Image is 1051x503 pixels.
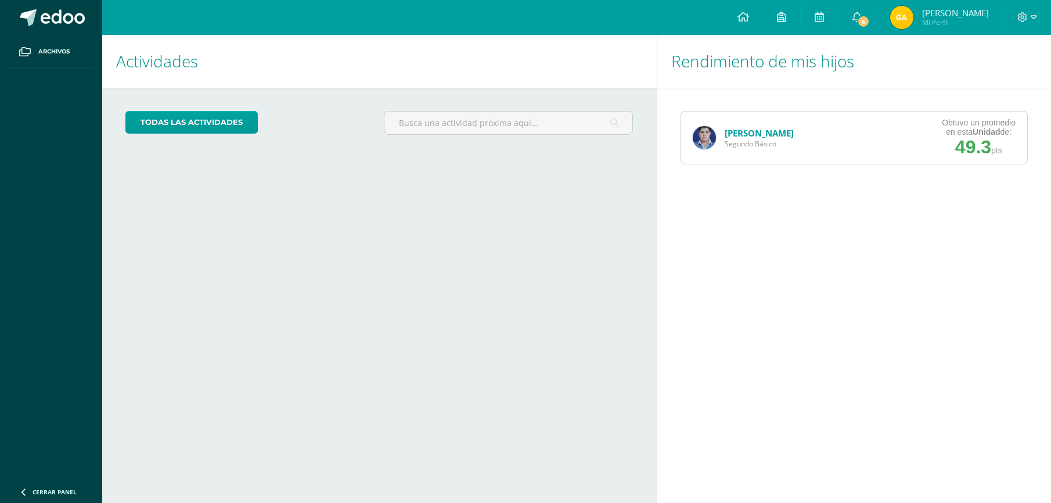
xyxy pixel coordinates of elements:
[725,139,794,149] span: Segundo Básico
[991,146,1002,155] span: pts
[671,35,1038,88] h1: Rendimiento de mis hijos
[693,126,716,149] img: d18118e1c306524ddec4be806e5c768c.png
[384,112,632,134] input: Busca una actividad próxima aquí...
[890,6,913,29] img: d09d0ed5e95c02cfa61610fa43d45e7e.png
[125,111,258,134] a: todas las Actividades
[38,47,70,56] span: Archivos
[725,127,794,139] a: [PERSON_NAME]
[9,35,93,69] a: Archivos
[973,127,1000,136] strong: Unidad
[857,15,870,28] span: 6
[116,35,643,88] h1: Actividades
[33,488,77,496] span: Cerrar panel
[955,136,991,157] span: 49.3
[922,17,989,27] span: Mi Perfil
[922,7,989,19] span: [PERSON_NAME]
[942,118,1016,136] div: Obtuvo un promedio en esta de:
